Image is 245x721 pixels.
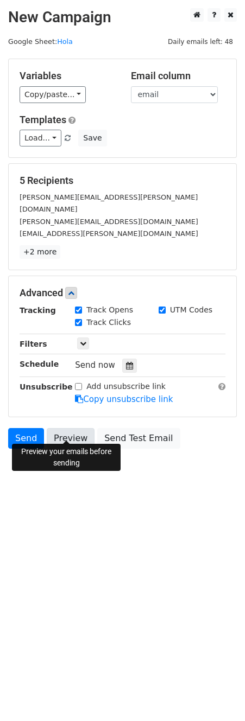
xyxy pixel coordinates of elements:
span: Daily emails left: 48 [164,36,237,48]
a: Preview [47,428,95,449]
strong: Unsubscribe [20,382,73,391]
strong: Schedule [20,360,59,368]
a: Copy unsubscribe link [75,394,173,404]
div: Widget de chat [191,669,245,721]
a: Templates [20,114,66,125]
h5: Email column [131,70,226,82]
a: Hola [57,37,73,46]
h5: Variables [20,70,115,82]
h5: Advanced [20,287,225,299]
span: Send now [75,360,115,370]
label: Add unsubscribe link [86,381,166,392]
button: Save [78,130,106,146]
div: Preview your emails before sending [12,444,121,471]
h5: 5 Recipients [20,175,225,187]
a: Load... [20,130,61,146]
strong: Tracking [20,306,56,315]
a: +2 more [20,245,60,259]
a: Send Test Email [97,428,180,449]
label: Track Clicks [86,317,131,328]
a: Send [8,428,44,449]
h2: New Campaign [8,8,237,27]
a: Copy/paste... [20,86,86,103]
label: Track Opens [86,304,133,316]
iframe: Chat Widget [191,669,245,721]
label: UTM Codes [170,304,212,316]
small: [EMAIL_ADDRESS][PERSON_NAME][DOMAIN_NAME] [20,229,198,238]
small: Google Sheet: [8,37,73,46]
small: [PERSON_NAME][EMAIL_ADDRESS][PERSON_NAME][DOMAIN_NAME] [20,193,198,214]
a: Daily emails left: 48 [164,37,237,46]
strong: Filters [20,340,47,348]
small: [PERSON_NAME][EMAIL_ADDRESS][DOMAIN_NAME] [20,218,198,226]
